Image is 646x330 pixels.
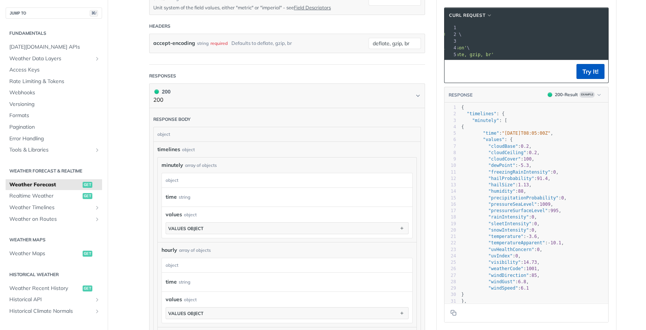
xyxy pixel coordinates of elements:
span: "uvIndex" [488,253,513,259]
span: "pressureSeaLevel" [488,202,537,207]
span: Weather Data Layers [9,55,92,62]
div: object [162,173,410,187]
div: 30 [444,291,456,298]
span: 3.6 [529,234,537,239]
a: Pagination [6,122,102,133]
span: Historical API [9,296,92,303]
span: : , [461,169,559,175]
span: "hailSize" [488,182,515,187]
span: "uvHealthConcern" [488,247,534,252]
span: Historical Climate Normals [9,308,92,315]
div: 1 [445,24,458,31]
span: : , [461,214,537,220]
span: : , [461,156,534,162]
span: 5.3 [521,163,529,168]
span: 100 [523,156,532,162]
div: 10 [444,162,456,169]
div: 7 [444,143,456,150]
span: 0 [537,247,539,252]
div: 11 [444,169,456,175]
span: Versioning [9,101,100,108]
span: : , [461,208,561,213]
span: "values" [483,137,505,142]
span: Weather Recent History [9,285,81,292]
span: : , [461,221,540,226]
span: 91.4 [537,176,548,181]
div: 16 [444,201,456,208]
h2: Weather Forecast & realtime [6,168,102,174]
span: Weather Timelines [9,204,92,211]
button: JUMP TO⌘/ [6,7,102,19]
span: Error Handling [9,135,100,143]
div: 18 [444,214,456,220]
span: "minutely" [472,118,499,123]
span: { [461,124,464,129]
span: ⌘/ [90,10,98,16]
div: 25 [444,259,456,266]
div: object [182,146,195,153]
span: get [83,285,92,291]
span: } [461,292,464,297]
span: : , [461,163,532,168]
span: "cloudCeiling" [488,150,526,155]
a: Historical APIShow subpages for Historical API [6,294,102,305]
div: 2 [444,111,456,117]
div: 200 - Result [555,91,578,98]
span: values [166,211,182,219]
div: Headers [149,23,170,30]
span: minutely [161,161,183,169]
span: "hailProbability" [488,176,534,181]
div: values object [168,311,203,316]
span: 0.2 [529,150,537,155]
span: : , [461,195,567,201]
span: : [461,285,529,291]
div: 3 [445,38,458,45]
span: 6.8 [518,279,526,284]
button: Show subpages for Historical API [94,297,100,303]
a: Historical Climate NormalsShow subpages for Historical Climate Normals [6,306,102,317]
span: "time" [483,131,499,136]
div: string [179,276,190,287]
a: Formats [6,110,102,121]
span: [DATE][DOMAIN_NAME] APIs [9,43,100,51]
span: "windSpeed" [488,285,518,291]
div: string [197,38,209,49]
a: Weather TimelinesShow subpages for Weather Timelines [6,202,102,213]
button: values object [166,308,408,319]
span: : , [461,182,532,187]
h2: Fundamentals [6,30,102,37]
label: time [166,276,177,287]
div: 15 [444,195,456,201]
div: 26 [444,266,456,272]
span: "cloudBase" [488,144,518,149]
span: Example [579,92,595,98]
div: 24 [444,253,456,259]
span: hourly [161,246,177,254]
div: 23 [444,247,456,253]
button: Show subpages for Weather on Routes [94,216,100,222]
button: Copy to clipboard [448,307,459,318]
div: array of objects [179,247,211,254]
span: : , [461,260,540,265]
span: : , [461,131,553,136]
p: Unit system of the field values, either "metric" or "imperial" - see [153,4,357,11]
div: 21 [444,233,456,240]
span: 85 [532,273,537,278]
a: Webhooks [6,87,102,98]
span: : , [461,189,526,194]
span: "timelines" [467,111,496,116]
span: Weather on Routes [9,216,92,223]
h2: Weather Maps [6,236,102,243]
div: 3 [444,117,456,124]
span: : { [461,111,505,116]
span: Realtime Weather [9,192,81,200]
span: : , [461,279,529,284]
label: time [166,192,177,202]
h2: Historical Weather [6,271,102,278]
span: "windGust" [488,279,515,284]
div: array of objects [185,162,217,169]
span: "windDirection" [488,273,529,278]
div: 2 [445,31,458,38]
div: 9 [444,156,456,162]
svg: Chevron [415,93,421,99]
